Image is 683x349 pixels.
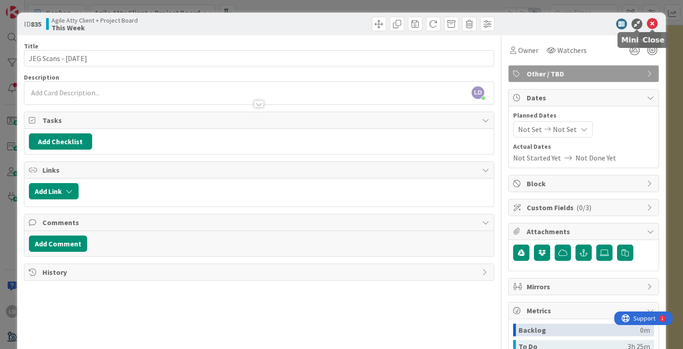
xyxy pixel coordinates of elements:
[557,45,587,56] span: Watchers
[24,19,42,29] span: ID
[31,19,42,28] b: 835
[513,111,654,120] span: Planned Dates
[527,202,642,213] span: Custom Fields
[29,236,87,252] button: Add Comment
[42,267,477,278] span: History
[513,152,561,163] span: Not Started Yet
[51,24,138,31] b: This Week
[51,17,138,24] span: Agile Atty Client + Project Board
[42,217,477,228] span: Comments
[527,92,642,103] span: Dates
[472,86,484,99] span: LD
[29,183,79,199] button: Add Link
[640,324,650,336] div: 0m
[527,178,642,189] span: Block
[527,68,642,79] span: Other / TBD
[527,305,642,316] span: Metrics
[24,73,59,81] span: Description
[24,50,494,66] input: type card name here...
[24,42,38,50] label: Title
[19,1,41,12] span: Support
[576,203,591,212] span: ( 0/3 )
[513,142,654,151] span: Actual Dates
[47,4,49,11] div: 1
[29,133,92,150] button: Add Checklist
[42,165,477,175] span: Links
[643,36,665,44] h5: Close
[518,45,538,56] span: Owner
[519,324,640,336] div: Backlog
[527,281,642,292] span: Mirrors
[553,124,577,135] span: Not Set
[527,226,642,237] span: Attachments
[42,115,477,126] span: Tasks
[575,152,616,163] span: Not Done Yet
[622,36,658,44] h5: Minimize
[518,124,542,135] span: Not Set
